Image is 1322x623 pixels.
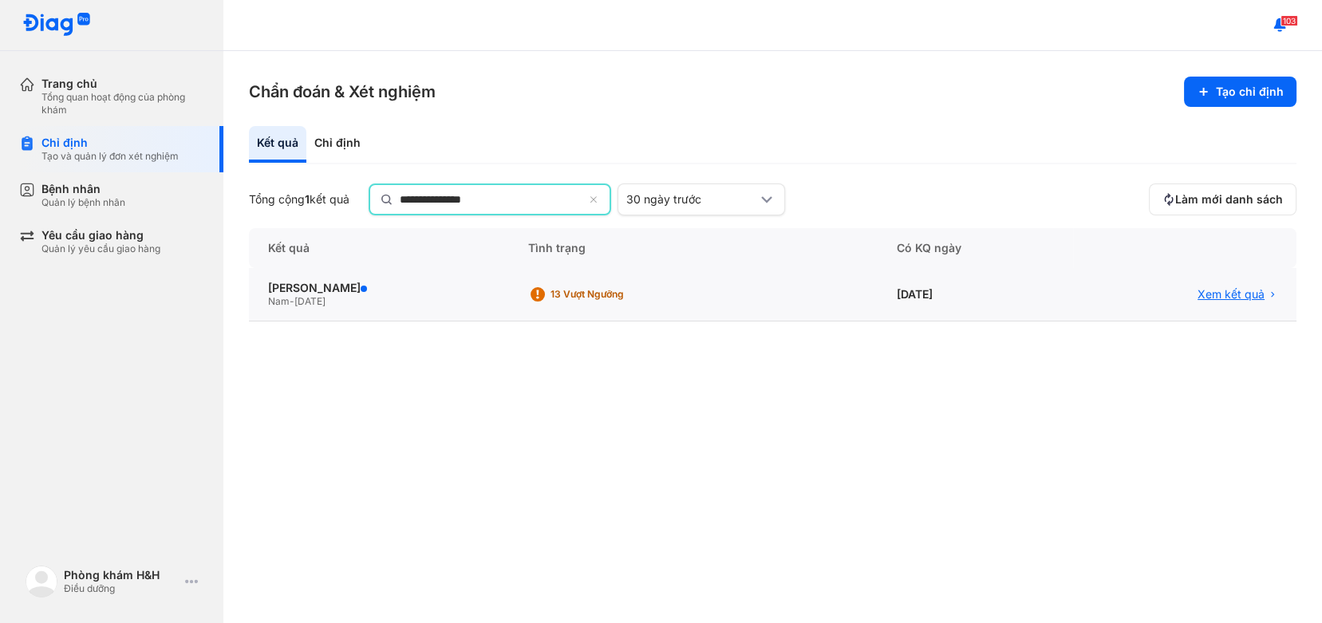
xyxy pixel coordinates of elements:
div: Chỉ định [306,126,369,163]
div: Quản lý bệnh nhân [41,196,125,209]
div: [PERSON_NAME] [268,281,490,295]
h3: Chẩn đoán & Xét nghiệm [249,81,436,103]
button: Làm mới danh sách [1149,183,1296,215]
div: Trang chủ [41,77,204,91]
div: 13 Vượt ngưỡng [551,288,678,301]
div: Bệnh nhân [41,182,125,196]
span: Xem kết quả [1198,287,1265,302]
div: Chỉ định [41,136,179,150]
div: 30 ngày trước [626,192,757,207]
div: Tổng quan hoạt động của phòng khám [41,91,204,116]
div: Tạo và quản lý đơn xét nghiệm [41,150,179,163]
img: logo [22,13,91,37]
div: Có KQ ngày [878,228,1072,268]
button: Tạo chỉ định [1184,77,1296,107]
img: logo [26,566,57,597]
div: Phòng khám H&H [64,568,179,582]
div: Điều dưỡng [64,582,179,595]
div: Kết quả [249,228,509,268]
div: Yêu cầu giao hàng [41,228,160,242]
div: [DATE] [878,268,1072,321]
div: Tổng cộng kết quả [249,192,349,207]
span: Nam [268,295,290,307]
span: Làm mới danh sách [1175,192,1283,207]
div: Quản lý yêu cầu giao hàng [41,242,160,255]
div: Kết quả [249,126,306,163]
div: Tình trạng [509,228,878,268]
span: - [290,295,294,307]
span: 1 [305,192,310,206]
span: [DATE] [294,295,326,307]
span: 103 [1281,15,1298,26]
